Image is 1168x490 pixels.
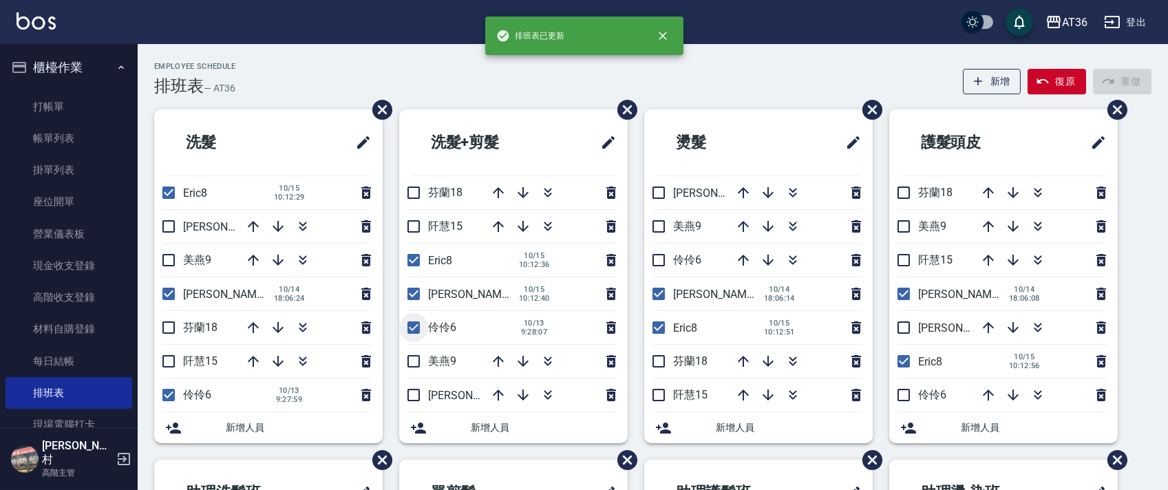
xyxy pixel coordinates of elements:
h5: [PERSON_NAME]村 [42,439,112,467]
span: Eric8 [673,321,697,334]
span: 刪除班表 [1097,440,1129,480]
span: [PERSON_NAME]16 [918,321,1013,334]
a: 現場電腦打卡 [6,409,132,440]
span: 伶伶6 [183,388,211,401]
span: 10/15 [764,319,795,328]
div: 新增人員 [154,412,383,443]
span: 芬蘭18 [428,186,463,199]
span: 10/15 [519,251,550,260]
span: 美燕9 [428,354,456,367]
a: 現金收支登錄 [6,250,132,281]
span: 10:12:36 [519,260,550,269]
div: AT36 [1062,14,1087,31]
span: 芬蘭18 [673,354,708,367]
span: 10:12:29 [274,193,305,202]
span: 10/15 [519,285,550,294]
span: [PERSON_NAME]11 [918,288,1013,301]
a: 排班表 [6,377,132,409]
span: 芬蘭18 [183,321,217,334]
button: AT36 [1040,8,1093,36]
span: 新增人員 [961,420,1107,435]
span: 修改班表的標題 [592,126,617,159]
span: 刪除班表 [607,89,639,130]
div: 新增人員 [889,412,1118,443]
span: 美燕9 [183,253,211,266]
span: Eric8 [428,254,452,267]
h6: — AT36 [204,81,235,96]
h2: 洗髮+剪髮 [410,118,555,167]
span: [PERSON_NAME]16 [428,389,523,402]
span: 10/13 [274,386,304,395]
span: 刪除班表 [362,440,394,480]
h3: 排班表 [154,76,204,96]
span: 18:06:14 [764,294,795,303]
span: 刪除班表 [1097,89,1129,130]
span: 新增人員 [471,420,617,435]
span: 刪除班表 [607,440,639,480]
a: 每日結帳 [6,345,132,377]
span: 10:12:56 [1009,361,1040,370]
span: 新增人員 [716,420,862,435]
span: Eric8 [183,187,207,200]
span: 伶伶6 [428,321,456,334]
span: [PERSON_NAME]11 [428,288,523,301]
span: 10/15 [1009,352,1040,361]
span: 芬蘭18 [918,186,953,199]
span: 10:12:40 [519,294,550,303]
span: 10/13 [519,319,549,328]
a: 掛單列表 [6,154,132,186]
button: 櫃檯作業 [6,50,132,85]
button: 復原 [1028,69,1086,94]
span: 10/15 [274,184,305,193]
a: 高階收支登錄 [6,281,132,313]
span: 刪除班表 [852,89,884,130]
span: [PERSON_NAME]11 [183,288,278,301]
div: 新增人員 [399,412,628,443]
span: 10/14 [764,285,795,294]
span: 修改班表的標題 [1082,126,1107,159]
span: 10:12:51 [764,328,795,337]
span: 阡慧15 [673,388,708,401]
button: 登出 [1098,10,1151,35]
span: [PERSON_NAME]11 [673,288,768,301]
span: 刪除班表 [852,440,884,480]
button: save [1006,8,1033,36]
span: 伶伶6 [918,388,946,401]
span: 修改班表的標題 [837,126,862,159]
span: 阡慧15 [428,220,463,233]
span: 18:06:24 [274,294,305,303]
button: 新增 [963,69,1021,94]
h2: 護髮頭皮 [900,118,1042,167]
a: 座位開單 [6,186,132,217]
span: 排班表已更新 [496,29,565,43]
img: Logo [17,12,56,30]
span: 刪除班表 [362,89,394,130]
span: 10/14 [1009,285,1040,294]
span: 修改班表的標題 [347,126,372,159]
span: 9:28:07 [519,328,549,337]
a: 打帳單 [6,91,132,122]
span: Eric8 [918,355,942,368]
span: [PERSON_NAME]16 [673,187,768,200]
span: 美燕9 [918,220,946,233]
a: 營業儀表板 [6,218,132,250]
span: 新增人員 [226,420,372,435]
h2: 燙髮 [655,118,782,167]
div: 新增人員 [644,412,873,443]
span: 伶伶6 [673,253,701,266]
button: close [648,21,678,51]
a: 材料自購登錄 [6,313,132,345]
span: [PERSON_NAME]16 [183,220,278,233]
span: 18:06:08 [1009,294,1040,303]
p: 高階主管 [42,467,112,479]
span: 阡慧15 [918,253,953,266]
span: 10/14 [274,285,305,294]
span: 阡慧15 [183,354,217,367]
h2: Employee Schedule [154,62,236,71]
img: Person [11,445,39,473]
span: 美燕9 [673,220,701,233]
h2: 洗髮 [165,118,292,167]
a: 帳單列表 [6,122,132,154]
span: 9:27:59 [274,395,304,404]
